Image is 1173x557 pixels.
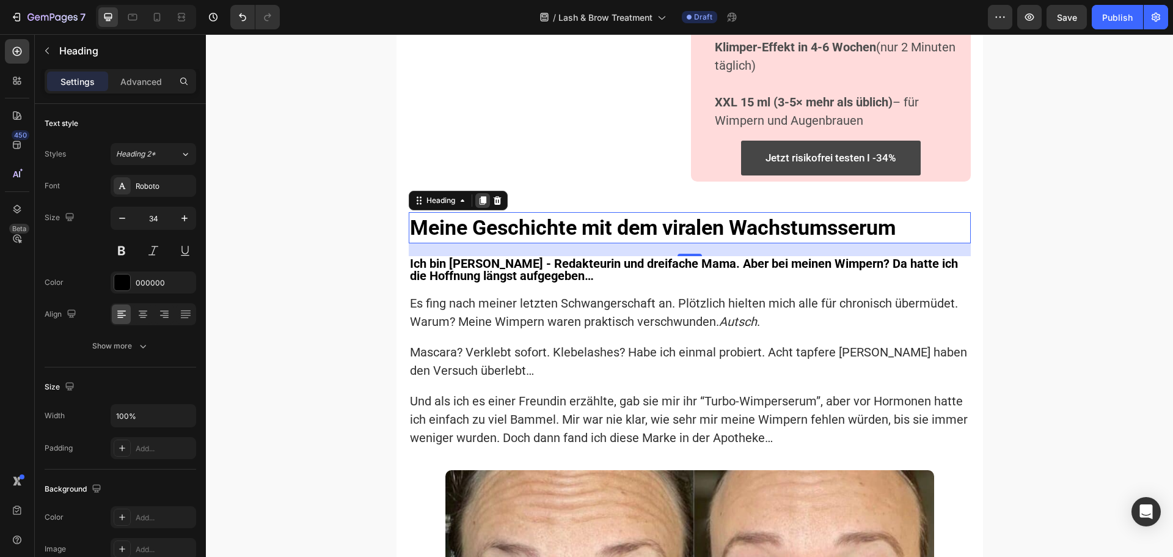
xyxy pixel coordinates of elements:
[136,512,193,523] div: Add...
[509,59,758,95] p: – für Wimpern und Augenbrauen
[12,130,29,140] div: 450
[111,143,196,165] button: Heading 2*
[203,178,765,210] h2: Meine Geschichte mit dem viralen Wachstumsserum
[558,11,652,24] span: Lash & Brow Treatment
[116,149,156,160] span: Heading 2*
[59,43,191,58] p: Heading
[45,335,196,357] button: Show more
[45,277,64,288] div: Color
[45,118,78,129] div: Text style
[204,309,764,345] p: Mascara? Verklebt sofort. Klebelashes? Habe ich einmal probiert. Acht tapfere [PERSON_NAME] haben...
[509,61,687,75] strong: XXL 15 ml (3-5× mehr als üblich)
[60,75,95,88] p: Settings
[45,210,77,226] div: Size
[694,12,712,23] span: Draft
[111,405,195,427] input: Auto
[136,544,193,555] div: Add...
[1047,5,1087,29] button: Save
[560,119,690,129] p: Jetzt risikofrei testen I -34%
[535,106,715,141] button: <p>Jetzt risikofrei testen I -34%</p>
[45,544,66,555] div: Image
[45,410,65,421] div: Width
[204,260,764,297] p: Es fing nach meiner letzten Schwangerschaft an. Plötzlich hielten mich alle für chronisch übermüd...
[120,75,162,88] p: Advanced
[1131,497,1161,526] div: Open Intercom Messenger
[206,34,1173,557] iframe: Design area
[553,11,556,24] span: /
[1057,12,1077,23] span: Save
[45,306,79,323] div: Align
[230,5,280,29] div: Undo/Redo
[204,358,764,413] p: Und als ich es einer Freundin erzählte, gab sie mir ihr “Turbo-Wimperserum”, aber vor Hormonen ha...
[5,5,91,29] button: 7
[513,280,551,295] i: Autsch
[204,223,764,248] p: Ich bin [PERSON_NAME] - Redakteurin und dreifache Mama. Aber bei meinen Wimpern? Da hatte ich die...
[136,443,193,454] div: Add...
[80,10,86,24] p: 7
[136,278,193,289] div: 000000
[218,161,252,172] div: Heading
[136,181,193,192] div: Roboto
[92,340,149,352] div: Show more
[45,180,60,191] div: Font
[1102,11,1133,24] div: Publish
[1092,5,1143,29] button: Publish
[9,224,29,234] div: Beta
[45,379,77,396] div: Size
[45,149,66,160] div: Styles
[45,481,104,498] div: Background
[45,443,73,454] div: Padding
[45,512,64,523] div: Color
